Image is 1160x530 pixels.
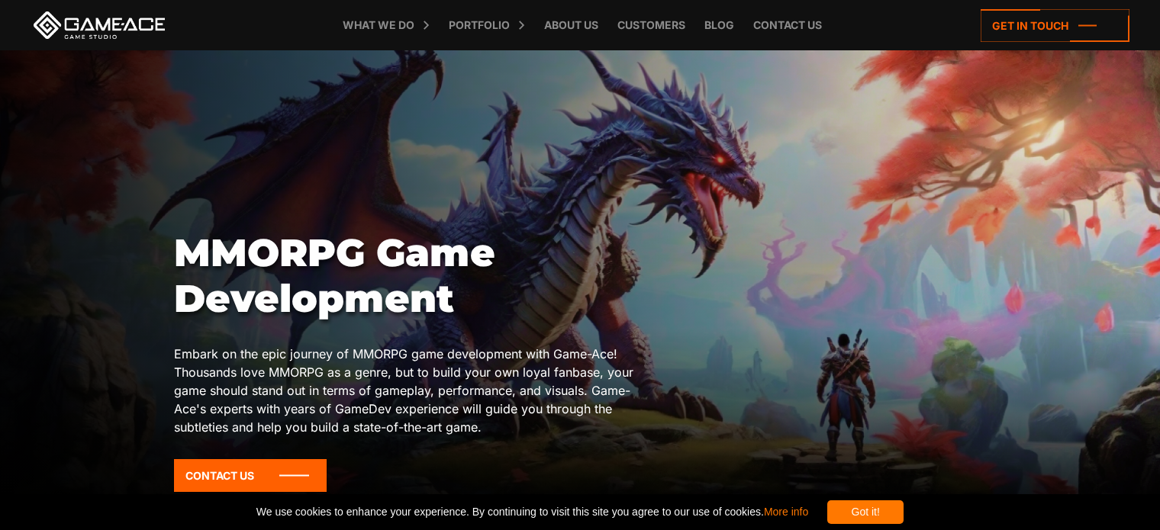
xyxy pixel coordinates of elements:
p: Embark on the epic journey of MMORPG game development with Game-Ace! Thousands love MMORPG as a g... [174,345,661,436]
a: More info [764,506,808,518]
a: Get in touch [981,9,1129,42]
a: Contact Us [174,459,327,492]
h1: MMORPG Game Development [174,230,661,322]
div: Got it! [827,500,904,524]
span: We use cookies to enhance your experience. By continuing to visit this site you agree to our use ... [256,500,808,524]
